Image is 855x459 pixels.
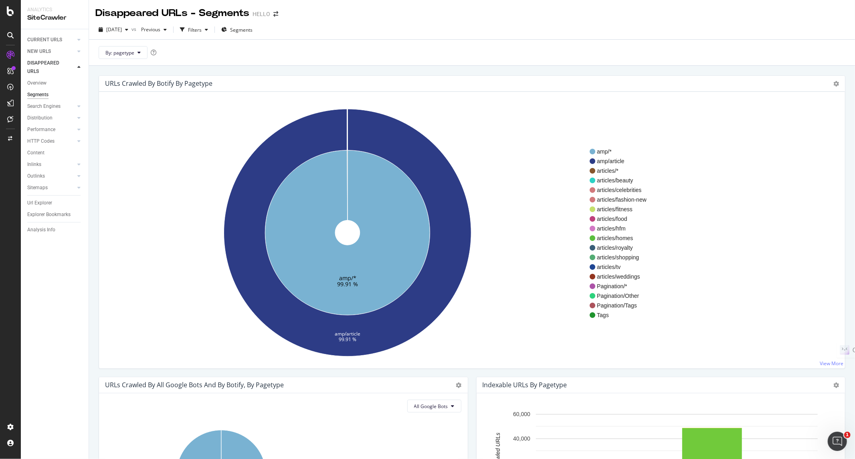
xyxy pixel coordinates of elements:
div: HELLO [253,10,270,18]
span: amp/* [597,148,647,156]
a: Segments [27,91,83,99]
a: Explorer Bookmarks [27,210,83,219]
text: amp/article [335,330,361,337]
span: articles/food [597,215,647,223]
span: Tags [597,311,647,319]
h4: URLs Crawled By Botify By pagetype [105,78,212,89]
a: Inlinks [27,160,75,169]
a: Url Explorer [27,199,83,207]
div: DISAPPEARED URLS [27,59,68,76]
a: Distribution [27,114,75,122]
span: amp/article [597,157,647,165]
span: articles/shopping [597,253,647,261]
div: Url Explorer [27,199,52,207]
div: Search Engines [27,102,61,111]
div: Filters [188,26,202,33]
div: Outlinks [27,172,45,180]
h4: URLs Crawled by All Google Bots and by Botify, by pagetype [105,380,284,390]
a: Performance [27,125,75,134]
a: Overview [27,79,83,87]
span: By: pagetype [105,49,134,56]
text: 99.91 % [337,280,358,288]
a: CURRENT URLS [27,36,75,44]
div: CURRENT URLS [27,36,62,44]
span: Pagination/* [597,282,647,290]
a: HTTP Codes [27,137,75,146]
a: View More [820,360,843,367]
button: Previous [138,23,170,36]
span: articles/homes [597,234,647,242]
a: Content [27,149,83,157]
h4: Indexable URLs by pagetype [483,380,567,390]
span: 1 [844,432,851,438]
iframe: Intercom live chat [828,432,847,451]
div: Performance [27,125,55,134]
span: Previous [138,26,160,33]
div: Distribution [27,114,53,122]
i: Options [833,382,839,388]
div: Explorer Bookmarks [27,210,71,219]
span: vs [131,26,138,32]
span: articles/royalty [597,244,647,252]
div: Segments [27,91,49,99]
span: Pagination/Other [597,292,647,300]
span: 2025 Oct. 5th [106,26,122,33]
text: 60,000 [513,411,530,418]
div: Inlinks [27,160,41,169]
div: Disappeared URLs - Segments [95,6,249,20]
div: Overview [27,79,46,87]
span: All Google Bots [414,403,448,410]
span: Pagination/Tags [597,301,647,309]
div: NEW URLS [27,47,51,56]
div: arrow-right-arrow-left [273,11,278,17]
a: Outlinks [27,172,75,180]
span: articles/tv [597,263,647,271]
div: SiteCrawler [27,13,82,22]
text: amp/* [339,274,356,281]
a: Sitemaps [27,184,75,192]
text: 40,000 [513,435,530,442]
text: 99.91 % [339,336,357,343]
span: articles/hfm [597,224,647,233]
div: Sitemaps [27,184,48,192]
span: articles/fitness [597,205,647,213]
span: articles/celebrities [597,186,647,194]
i: Options [456,382,462,388]
span: articles/beauty [597,176,647,184]
span: Segments [230,26,253,33]
a: Analysis Info [27,226,83,234]
div: HTTP Codes [27,137,55,146]
a: Search Engines [27,102,75,111]
button: By: pagetype [99,46,148,59]
i: Options [833,81,839,87]
button: Filters [177,23,211,36]
div: Analytics [27,6,82,13]
div: Analysis Info [27,226,55,234]
a: DISAPPEARED URLS [27,59,75,76]
button: Segments [218,23,256,36]
button: [DATE] [95,23,131,36]
button: All Google Bots [407,400,461,412]
a: NEW URLS [27,47,75,56]
span: articles/weddings [597,273,647,281]
span: articles/fashion-new [597,196,647,204]
div: Content [27,149,44,157]
span: articles/* [597,167,647,175]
